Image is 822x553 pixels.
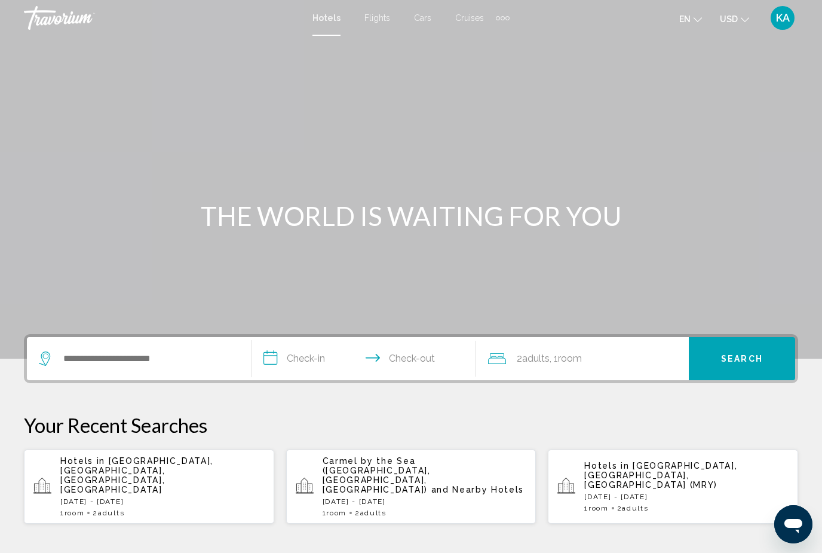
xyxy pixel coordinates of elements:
[584,461,737,490] span: [GEOGRAPHIC_DATA], [GEOGRAPHIC_DATA], [GEOGRAPHIC_DATA] (MRY)
[522,353,550,364] span: Adults
[774,505,812,543] iframe: Кнопка запуска окна обмена сообщениями
[679,10,702,28] button: Change language
[617,504,649,512] span: 2
[323,456,431,494] span: Carmel by the Sea ([GEOGRAPHIC_DATA], [GEOGRAPHIC_DATA], [GEOGRAPHIC_DATA])
[98,509,124,517] span: Adults
[312,13,341,23] a: Hotels
[93,509,124,517] span: 2
[720,10,749,28] button: Change currency
[767,5,798,30] button: User Menu
[584,461,629,470] span: Hotels in
[60,456,213,494] span: [GEOGRAPHIC_DATA], [GEOGRAPHIC_DATA], [GEOGRAPHIC_DATA], [GEOGRAPHIC_DATA]
[689,337,795,380] button: Search
[548,449,798,524] button: Hotels in [GEOGRAPHIC_DATA], [GEOGRAPHIC_DATA], [GEOGRAPHIC_DATA] (MRY)[DATE] - [DATE]1Room2Adults
[60,509,84,517] span: 1
[584,493,789,501] p: [DATE] - [DATE]
[360,509,387,517] span: Adults
[622,504,648,512] span: Adults
[323,497,527,506] p: [DATE] - [DATE]
[776,12,790,24] span: KA
[251,337,476,380] button: Check in and out dates
[584,504,608,512] span: 1
[476,337,689,380] button: Travelers: 2 adults, 0 children
[550,350,582,367] span: , 1
[721,355,763,364] span: Search
[286,449,536,524] button: Carmel by the Sea ([GEOGRAPHIC_DATA], [GEOGRAPHIC_DATA], [GEOGRAPHIC_DATA]) and Nearby Hotels[DAT...
[24,6,300,30] a: Travorium
[24,449,274,524] button: Hotels in [GEOGRAPHIC_DATA], [GEOGRAPHIC_DATA], [GEOGRAPHIC_DATA], [GEOGRAPHIC_DATA][DATE] - [DAT...
[323,509,346,517] span: 1
[496,8,510,28] button: Extra navigation items
[431,485,525,494] span: and Nearby Hotels
[60,456,105,466] span: Hotels in
[455,13,484,23] a: Cruises
[558,353,582,364] span: Room
[364,13,390,23] a: Flights
[27,337,795,380] div: Search widget
[355,509,387,517] span: 2
[720,14,738,24] span: USD
[187,200,635,231] h1: THE WORLD IS WAITING FOR YOU
[326,509,346,517] span: Room
[679,14,691,24] span: en
[517,350,550,367] span: 2
[414,13,431,23] a: Cars
[60,497,265,506] p: [DATE] - [DATE]
[24,413,798,437] p: Your Recent Searches
[65,509,85,517] span: Room
[588,504,609,512] span: Room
